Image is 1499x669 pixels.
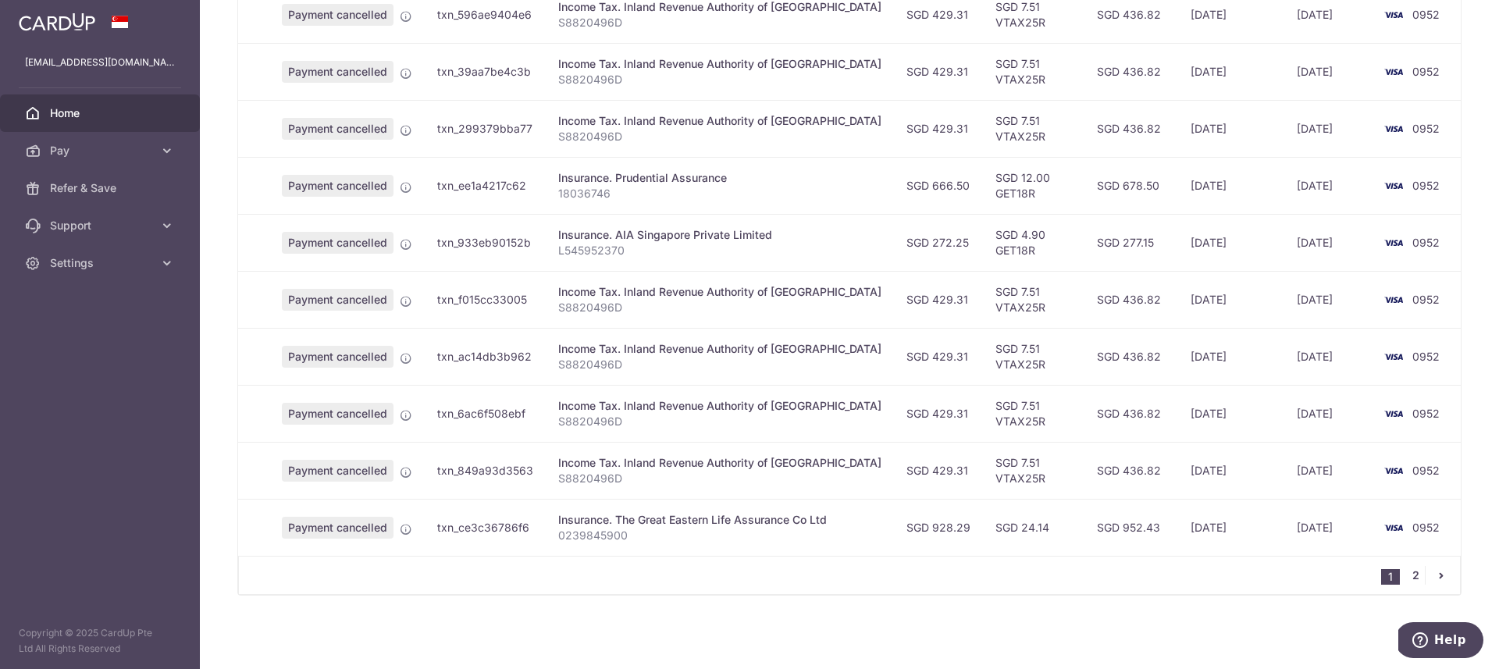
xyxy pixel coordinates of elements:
td: SGD 12.00 GET18R [983,157,1084,214]
td: txn_ce3c36786f6 [425,499,546,556]
span: 0952 [1412,407,1440,420]
td: SGD 952.43 [1084,499,1178,556]
p: 18036746 [558,186,881,201]
td: txn_299379bba77 [425,100,546,157]
td: [DATE] [1284,157,1373,214]
td: txn_ee1a4217c62 [425,157,546,214]
td: [DATE] [1178,214,1284,271]
td: [DATE] [1178,43,1284,100]
td: SGD 436.82 [1084,385,1178,442]
span: Payment cancelled [282,403,393,425]
img: Bank Card [1378,119,1409,138]
nav: pager [1381,557,1460,594]
td: [DATE] [1284,442,1373,499]
iframe: Opens a widget where you can find more information [1398,622,1483,661]
span: 0952 [1412,293,1440,306]
td: SGD 429.31 [894,100,983,157]
td: [DATE] [1178,328,1284,385]
span: Support [50,218,153,233]
td: SGD 436.82 [1084,43,1178,100]
td: [DATE] [1178,442,1284,499]
p: S8820496D [558,300,881,315]
p: 0239845900 [558,528,881,543]
div: Income Tax. Inland Revenue Authority of [GEOGRAPHIC_DATA] [558,284,881,300]
span: Payment cancelled [282,232,393,254]
img: Bank Card [1378,233,1409,252]
td: [DATE] [1284,271,1373,328]
span: Refer & Save [50,180,153,196]
span: Payment cancelled [282,517,393,539]
p: S8820496D [558,357,881,372]
td: SGD 7.51 VTAX25R [983,43,1084,100]
td: txn_849a93d3563 [425,442,546,499]
p: S8820496D [558,15,881,30]
span: 0952 [1412,65,1440,78]
td: SGD 666.50 [894,157,983,214]
p: S8820496D [558,72,881,87]
span: Home [50,105,153,121]
td: SGD 277.15 [1084,214,1178,271]
span: Payment cancelled [282,118,393,140]
span: Payment cancelled [282,346,393,368]
td: txn_933eb90152b [425,214,546,271]
td: SGD 24.14 [983,499,1084,556]
td: [DATE] [1284,214,1373,271]
td: SGD 7.51 VTAX25R [983,100,1084,157]
td: [DATE] [1178,100,1284,157]
div: Income Tax. Inland Revenue Authority of [GEOGRAPHIC_DATA] [558,398,881,414]
img: Bank Card [1378,518,1409,537]
td: SGD 436.82 [1084,271,1178,328]
td: SGD 436.82 [1084,100,1178,157]
td: SGD 928.29 [894,499,983,556]
td: SGD 436.82 [1084,328,1178,385]
p: L545952370 [558,243,881,258]
p: [EMAIL_ADDRESS][DOMAIN_NAME] [25,55,175,70]
td: SGD 429.31 [894,271,983,328]
span: Pay [50,143,153,158]
p: S8820496D [558,471,881,486]
img: Bank Card [1378,176,1409,195]
td: SGD 7.51 VTAX25R [983,442,1084,499]
td: SGD 4.90 GET18R [983,214,1084,271]
div: Insurance. AIA Singapore Private Limited [558,227,881,243]
td: [DATE] [1178,271,1284,328]
p: S8820496D [558,129,881,144]
span: Settings [50,255,153,271]
img: Bank Card [1378,404,1409,423]
span: Payment cancelled [282,175,393,197]
li: 1 [1381,569,1400,585]
td: txn_6ac6f508ebf [425,385,546,442]
td: [DATE] [1284,385,1373,442]
div: Income Tax. Inland Revenue Authority of [GEOGRAPHIC_DATA] [558,113,881,129]
img: CardUp [19,12,95,31]
div: Income Tax. Inland Revenue Authority of [GEOGRAPHIC_DATA] [558,56,881,72]
img: Bank Card [1378,290,1409,309]
td: [DATE] [1284,328,1373,385]
span: 0952 [1412,350,1440,363]
td: SGD 429.31 [894,442,983,499]
div: Income Tax. Inland Revenue Authority of [GEOGRAPHIC_DATA] [558,341,881,357]
td: txn_39aa7be4c3b [425,43,546,100]
span: 0952 [1412,8,1440,21]
img: Bank Card [1378,62,1409,81]
span: Payment cancelled [282,460,393,482]
td: [DATE] [1178,157,1284,214]
span: 0952 [1412,179,1440,192]
td: SGD 678.50 [1084,157,1178,214]
td: SGD 429.31 [894,43,983,100]
td: SGD 272.25 [894,214,983,271]
span: 0952 [1412,122,1440,135]
div: Income Tax. Inland Revenue Authority of [GEOGRAPHIC_DATA] [558,455,881,471]
span: 0952 [1412,464,1440,477]
span: 0952 [1412,521,1440,534]
td: txn_ac14db3b962 [425,328,546,385]
td: SGD 429.31 [894,385,983,442]
span: Payment cancelled [282,61,393,83]
td: [DATE] [1178,385,1284,442]
div: Insurance. The Great Eastern Life Assurance Co Ltd [558,512,881,528]
span: Payment cancelled [282,289,393,311]
td: SGD 429.31 [894,328,983,385]
td: SGD 7.51 VTAX25R [983,385,1084,442]
td: [DATE] [1178,499,1284,556]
